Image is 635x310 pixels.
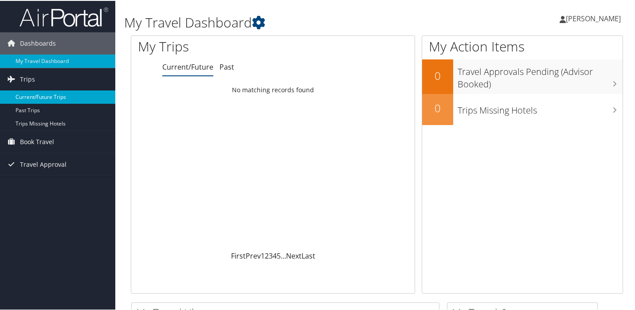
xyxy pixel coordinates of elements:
span: [PERSON_NAME] [566,13,621,23]
a: First [231,250,246,260]
a: 0Trips Missing Hotels [422,93,623,124]
span: Trips [20,67,35,90]
span: Dashboards [20,31,56,54]
a: [PERSON_NAME] [560,4,630,31]
a: 0Travel Approvals Pending (Advisor Booked) [422,59,623,93]
a: Prev [246,250,261,260]
a: 5 [277,250,281,260]
h2: 0 [422,67,453,82]
h1: My Travel Dashboard [124,12,461,31]
a: 2 [265,250,269,260]
h1: My Action Items [422,36,623,55]
a: 3 [269,250,273,260]
span: … [281,250,286,260]
a: Current/Future [162,61,213,71]
span: Book Travel [20,130,54,152]
a: Last [302,250,315,260]
h1: My Trips [138,36,290,55]
a: 1 [261,250,265,260]
h2: 0 [422,100,453,115]
span: Travel Approval [20,153,67,175]
h3: Travel Approvals Pending (Advisor Booked) [458,60,623,90]
a: 4 [273,250,277,260]
td: No matching records found [131,81,415,97]
a: Past [220,61,234,71]
a: Next [286,250,302,260]
h3: Trips Missing Hotels [458,99,623,116]
img: airportal-logo.png [20,6,108,27]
